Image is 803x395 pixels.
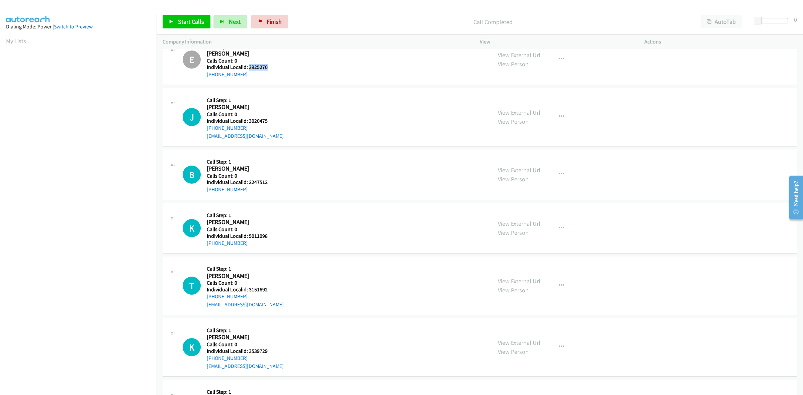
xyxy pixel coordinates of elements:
[207,159,273,165] h5: Call Step: 1
[207,272,273,280] h2: [PERSON_NAME]
[6,52,157,369] iframe: Dialpad
[207,218,273,226] h2: [PERSON_NAME]
[54,23,93,30] a: Switch to Preview
[498,286,529,294] a: View Person
[183,108,201,126] div: The call is yet to be attempted
[207,103,273,111] h2: [PERSON_NAME]
[498,348,529,356] a: View Person
[207,50,273,58] h2: [PERSON_NAME]
[207,226,273,233] h5: Calls Count: 0
[183,166,201,184] div: The call is yet to be attempted
[207,333,273,341] h2: [PERSON_NAME]
[207,363,284,369] a: [EMAIL_ADDRESS][DOMAIN_NAME]
[229,18,241,25] span: Next
[498,220,540,227] a: View External Url
[207,133,284,139] a: [EMAIL_ADDRESS][DOMAIN_NAME]
[207,348,284,355] h5: Individual Localid: 3539729
[297,17,689,26] p: Call Completed
[183,219,201,237] h1: K
[784,171,803,224] iframe: Resource Center
[207,97,284,104] h5: Call Step: 1
[498,109,540,116] a: View External Url
[183,338,201,356] h1: K
[163,38,468,46] p: Company Information
[794,15,797,24] div: 0
[267,18,282,25] span: Finish
[207,173,273,179] h5: Calls Count: 0
[207,58,273,64] h5: Calls Count: 0
[207,111,284,118] h5: Calls Count: 0
[498,51,540,59] a: View External Url
[207,71,248,78] a: [PHONE_NUMBER]
[207,179,273,186] h5: Individual Localid: 2247512
[207,327,284,334] h5: Call Step: 1
[701,15,742,28] button: AutoTab
[498,60,529,68] a: View Person
[207,165,273,173] h2: [PERSON_NAME]
[498,339,540,347] a: View External Url
[183,51,201,69] h1: E
[498,166,540,174] a: View External Url
[207,212,273,219] h5: Call Step: 1
[207,233,273,239] h5: Individual Localid: 5011098
[183,166,201,184] h1: B
[251,15,288,28] a: Finish
[207,266,284,272] h5: Call Step: 1
[757,18,788,23] div: Delay between calls (in seconds)
[183,219,201,237] div: The call is yet to be attempted
[183,338,201,356] div: The call is yet to be attempted
[178,18,204,25] span: Start Calls
[183,277,201,295] h1: T
[207,301,284,308] a: [EMAIL_ADDRESS][DOMAIN_NAME]
[207,64,273,71] h5: Individual Localid: 3925270
[207,118,284,124] h5: Individual Localid: 3020475
[213,15,247,28] button: Next
[207,125,248,131] a: [PHONE_NUMBER]
[498,277,540,285] a: View External Url
[498,118,529,125] a: View Person
[183,108,201,126] h1: J
[644,38,797,46] p: Actions
[6,23,151,31] div: Dialing Mode: Power |
[498,229,529,236] a: View Person
[183,277,201,295] div: The call is yet to be attempted
[207,341,284,348] h5: Calls Count: 0
[207,280,284,286] h5: Calls Count: 0
[207,355,248,361] a: [PHONE_NUMBER]
[480,38,632,46] p: View
[207,186,248,193] a: [PHONE_NUMBER]
[207,293,248,300] a: [PHONE_NUMBER]
[6,37,26,45] a: My Lists
[163,15,210,28] a: Start Calls
[498,175,529,183] a: View Person
[207,240,248,246] a: [PHONE_NUMBER]
[207,286,284,293] h5: Individual Localid: 3151692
